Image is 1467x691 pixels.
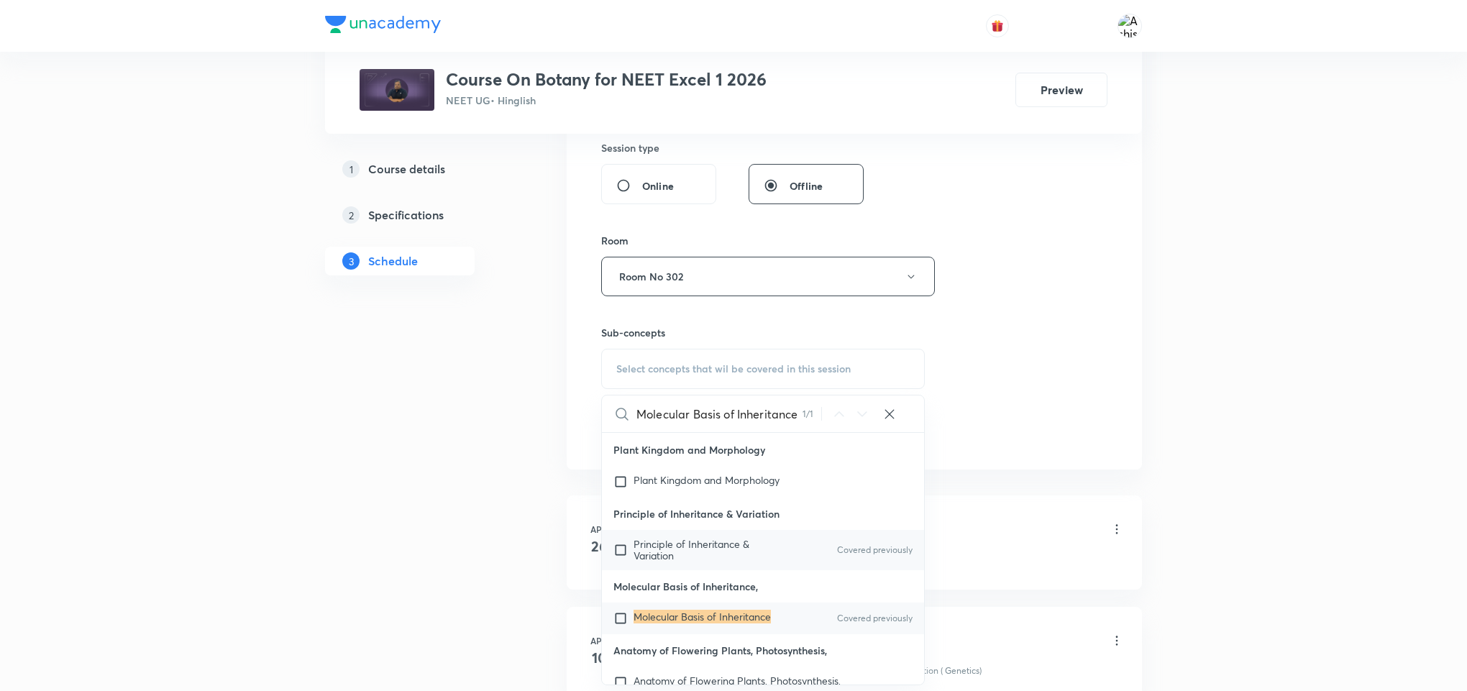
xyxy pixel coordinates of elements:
[636,395,803,432] input: Search sub-concepts
[325,155,521,183] a: 1Course details
[585,647,613,669] h4: 10
[601,325,925,340] h6: Sub-concepts
[325,201,521,229] a: 2Specifications
[342,206,360,224] p: 2
[616,363,851,375] span: Select concepts that wil be covered in this session
[585,634,613,647] h6: Apr
[325,16,441,33] img: Company Logo
[325,16,441,37] a: Company Logo
[585,536,613,557] h4: 26
[837,544,913,557] p: Covered previously
[446,69,767,90] h3: Course On Botany for NEET Excel 1 2026
[1015,73,1107,107] button: Preview
[602,498,924,530] p: Principle of Inheritance & Variation
[1118,14,1142,38] img: Ashish Kumar
[803,407,821,421] div: 1 / 1
[634,610,771,623] mark: Molecular Basis of Inheritance
[602,634,924,667] p: Anatomy of Flowering Plants, Photosynthesis,
[634,674,841,687] span: Anatomy of Flowering Plants, Photosynthesis,
[368,206,444,224] h5: Specifications
[368,160,445,178] h5: Course details
[342,252,360,270] p: 3
[642,178,674,193] span: Online
[601,233,629,248] h6: Room
[342,160,360,178] p: 1
[602,434,924,466] p: Plant Kingdom and Morphology
[837,612,913,625] p: Covered previously
[602,570,924,603] p: Molecular Basis of Inheritance,
[446,93,767,108] p: NEET UG • Hinglish
[634,537,749,562] span: Principle of Inheritance & Variation
[601,140,659,155] h6: Session type
[790,178,823,193] span: Offline
[991,19,1004,32] img: avatar
[585,523,613,536] h6: Apr
[634,473,780,487] span: Plant Kingdom and Morphology
[986,14,1009,37] button: avatar
[368,252,418,270] h5: Schedule
[360,69,434,111] img: 83d00fbdfe0c4fa0a57f40636a833bfc.jpg
[601,257,935,296] button: Room No 302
